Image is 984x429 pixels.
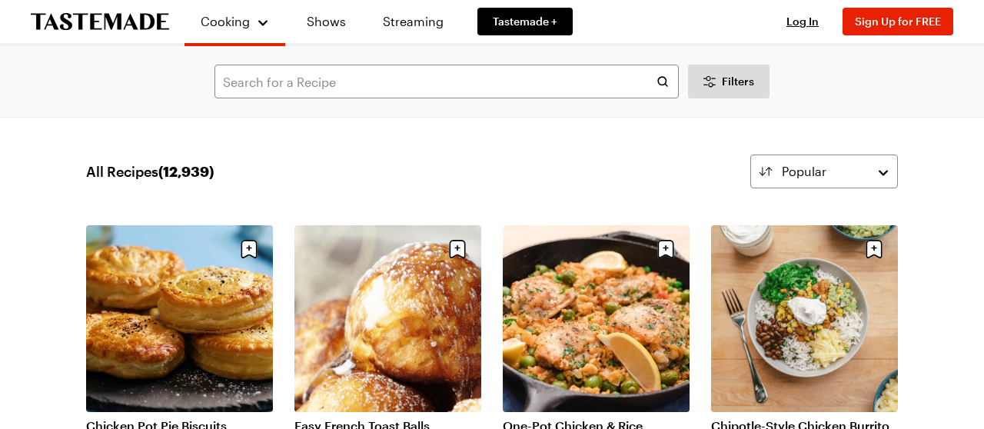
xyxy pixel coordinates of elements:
[234,234,264,264] button: Save recipe
[201,14,250,28] span: Cooking
[772,14,833,29] button: Log In
[843,8,953,35] button: Sign Up for FREE
[443,234,472,264] button: Save recipe
[200,6,270,37] button: Cooking
[722,74,754,89] span: Filters
[750,155,898,188] button: Popular
[786,15,819,28] span: Log In
[688,65,770,98] button: Desktop filters
[31,13,169,31] a: To Tastemade Home Page
[158,163,214,180] span: ( 12,939 )
[651,234,680,264] button: Save recipe
[214,65,679,98] input: Search for a Recipe
[855,15,941,28] span: Sign Up for FREE
[859,234,889,264] button: Save recipe
[477,8,573,35] a: Tastemade +
[493,14,557,29] span: Tastemade +
[86,161,214,182] span: All Recipes
[782,162,826,181] span: Popular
